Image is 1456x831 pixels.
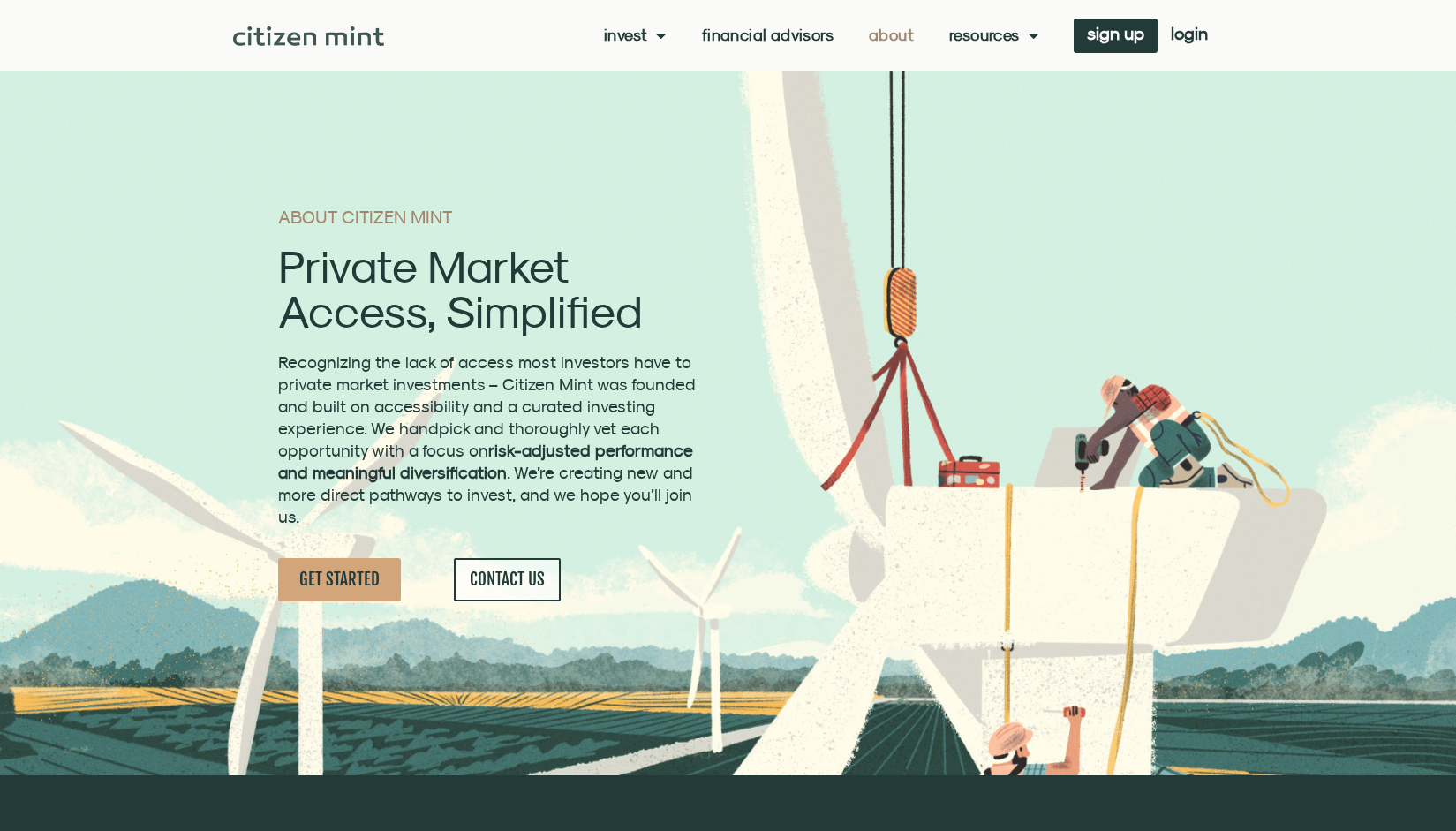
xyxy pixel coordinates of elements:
h1: ABOUT CITIZEN MINT [278,208,701,226]
span: login [1171,27,1208,40]
a: Financial Advisors [702,26,834,44]
a: CONTACT US [454,558,561,601]
span: GET STARTED [299,569,380,591]
a: GET STARTED [278,558,401,601]
h2: Private Market Access, Simplified [278,244,701,334]
span: sign up [1087,27,1144,40]
a: About [869,26,914,44]
a: login [1158,19,1221,53]
img: Citizen Mint [233,26,384,46]
a: Resources [949,26,1038,44]
a: sign up [1074,19,1158,53]
span: Recognizing the lack of access most investors have to private market investments – Citizen Mint w... [278,352,696,526]
span: CONTACT US [470,569,545,591]
nav: Menu [604,26,1038,44]
a: Invest [604,26,667,44]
